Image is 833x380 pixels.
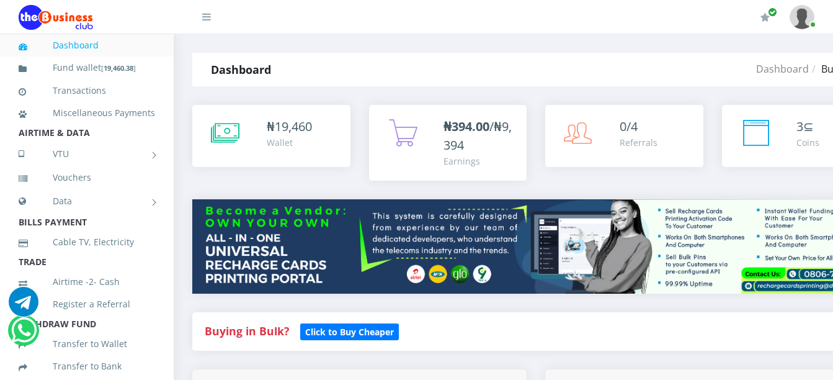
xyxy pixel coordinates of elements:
[205,323,289,338] strong: Buying in Bulk?
[620,136,657,149] div: Referrals
[19,330,155,358] a: Transfer to Wallet
[19,290,155,319] a: Register a Referral
[267,117,312,136] div: ₦
[545,105,703,167] a: 0/4 Referrals
[19,99,155,127] a: Miscellaneous Payments
[19,163,155,192] a: Vouchers
[443,118,512,153] span: /₦9,394
[443,155,515,168] div: Earnings
[620,118,638,135] span: 0/4
[369,105,527,181] a: ₦394.00/₦9,394 Earnings
[19,228,155,256] a: Cable TV, Electricity
[9,296,38,317] a: Chat for support
[756,62,809,76] a: Dashboard
[760,12,770,22] i: Renew/Upgrade Subscription
[796,136,819,149] div: Coins
[192,105,350,167] a: ₦19,460 Wallet
[19,138,155,170] a: VTU
[19,76,155,105] a: Transactions
[796,118,803,135] span: 3
[796,117,819,136] div: ⊆
[104,63,133,73] b: 19,460.38
[101,63,136,73] small: [ ]
[300,323,399,338] a: Click to Buy Cheaper
[443,118,489,135] b: ₦394.00
[275,118,312,135] span: 19,460
[305,326,394,338] b: Click to Buy Cheaper
[19,5,93,30] img: Logo
[11,325,37,345] a: Chat for support
[211,62,271,77] strong: Dashboard
[19,186,155,217] a: Data
[19,53,155,83] a: Fund wallet[19,460.38]
[790,5,814,29] img: User
[267,136,312,149] div: Wallet
[19,31,155,60] a: Dashboard
[19,268,155,296] a: Airtime -2- Cash
[768,7,777,17] span: Renew/Upgrade Subscription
